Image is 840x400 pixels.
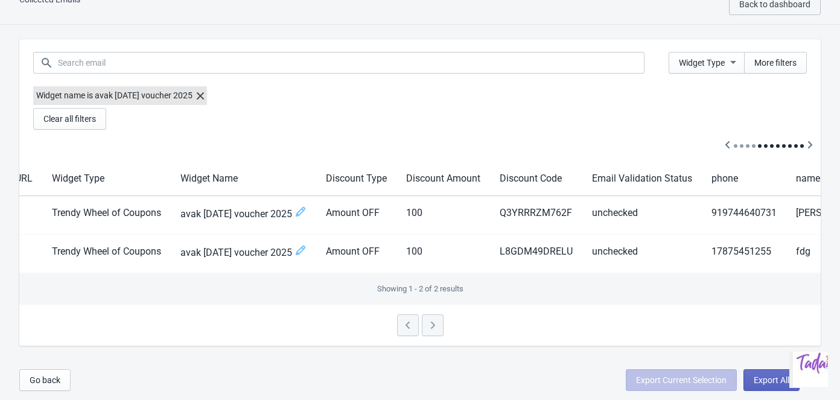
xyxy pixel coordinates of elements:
[43,114,96,124] span: Clear all filters
[582,162,702,196] th: Email Validation Status
[396,196,490,235] td: 100
[799,135,821,157] button: Scroll table right one column
[582,196,702,235] td: unchecked
[490,196,582,235] td: Q3YRRRZM762F
[679,58,725,68] span: Widget Type
[316,196,396,235] td: Amount OFF
[490,162,582,196] th: Discount Code
[669,52,745,74] button: Widget Type
[754,375,789,385] span: Export All
[316,235,396,273] td: Amount OFF
[57,52,644,74] input: Search email
[30,375,60,385] span: Go back
[582,235,702,273] td: unchecked
[396,235,490,273] td: 100
[180,206,307,222] span: avak [DATE] voucher 2025
[717,135,739,157] button: Scroll table left one column
[180,244,307,261] span: avak [DATE] voucher 2025
[19,369,71,391] button: Go back
[42,196,171,235] td: Trendy Wheel of Coupons
[171,162,316,196] th: Widget Name
[744,52,807,74] button: More filters
[702,196,786,235] td: 919744640731
[19,273,821,305] div: Showing 1 - 2 of 2 results
[396,162,490,196] th: Discount Amount
[702,162,786,196] th: phone
[42,162,171,196] th: Widget Type
[789,352,828,388] iframe: chat widget
[33,108,106,130] button: Clear all filters
[490,235,582,273] td: L8GDM49DRELU
[33,86,207,105] label: Widget name is avak [DATE] voucher 2025
[702,235,786,273] td: 17875451255
[316,162,396,196] th: Discount Type
[42,235,171,273] td: Trendy Wheel of Coupons
[743,369,800,391] button: Export All
[754,58,797,68] span: More filters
